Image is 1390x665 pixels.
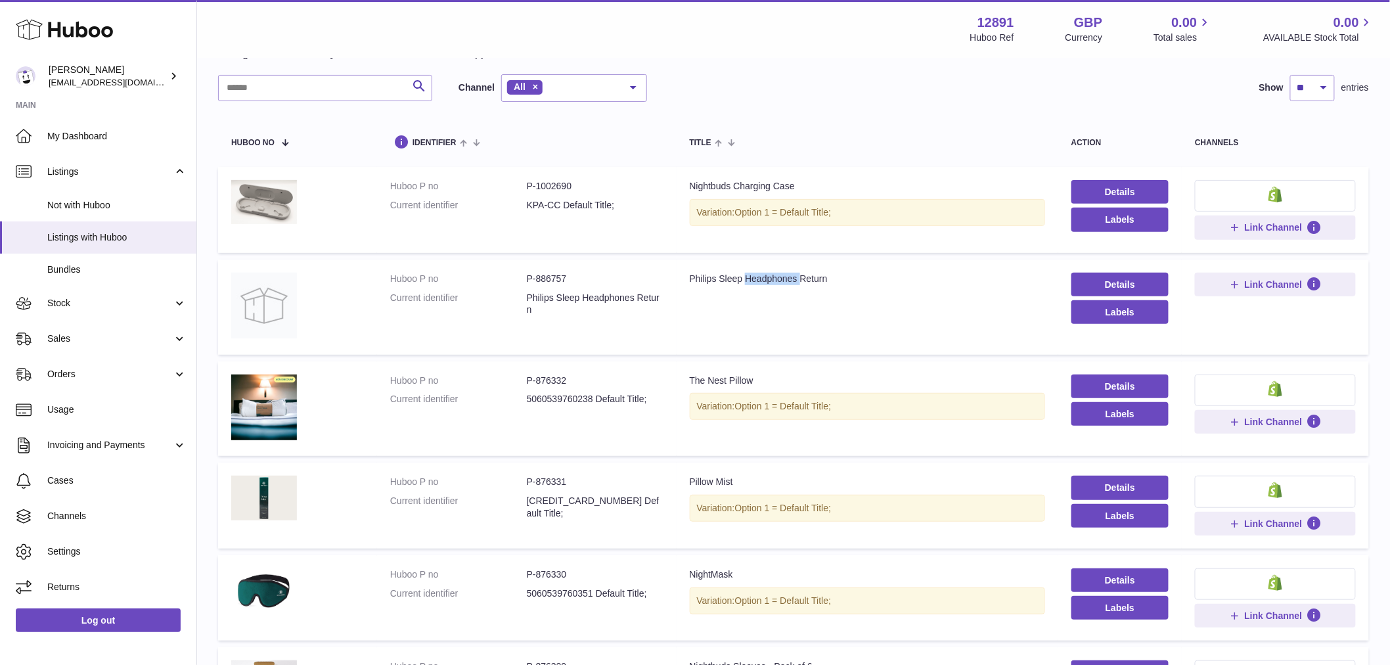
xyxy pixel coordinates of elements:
span: identifier [413,139,457,147]
button: Labels [1071,300,1169,324]
button: Link Channel [1195,512,1356,536]
a: Details [1071,180,1169,204]
span: Link Channel [1245,518,1303,530]
div: Variation: [690,587,1045,614]
button: Labels [1071,208,1169,231]
img: Pillow Mist [231,476,297,520]
button: Labels [1071,504,1169,528]
span: Huboo no [231,139,275,147]
span: Cases [47,474,187,487]
a: Details [1071,273,1169,296]
dt: Current identifier [390,292,527,317]
dt: Current identifier [390,587,527,600]
span: Channels [47,510,187,522]
a: Details [1071,375,1169,398]
span: Total sales [1154,32,1212,44]
a: Log out [16,608,181,632]
div: Variation: [690,495,1045,522]
dt: Huboo P no [390,476,527,488]
div: Huboo Ref [970,32,1014,44]
span: My Dashboard [47,130,187,143]
span: AVAILABLE Stock Total [1263,32,1374,44]
a: 0.00 AVAILABLE Stock Total [1263,14,1374,44]
dd: P-876331 [527,476,663,488]
div: channels [1195,139,1356,147]
dt: Huboo P no [390,375,527,387]
dt: Huboo P no [390,273,527,285]
a: Details [1071,568,1169,592]
img: shopify-small.png [1268,187,1282,202]
label: Channel [459,81,495,94]
div: Currency [1065,32,1103,44]
dd: P-876330 [527,568,663,581]
span: [EMAIL_ADDRESS][DOMAIN_NAME] [49,77,193,87]
img: Nightbuds Charging Case [231,180,297,224]
span: Link Channel [1245,610,1303,622]
span: Returns [47,581,187,593]
strong: GBP [1074,14,1102,32]
dd: 5060539760351 Default Title; [527,587,663,600]
div: The Nest Pillow [690,375,1045,387]
img: NightMask [231,568,297,613]
span: title [690,139,711,147]
button: Labels [1071,596,1169,620]
div: Philips Sleep Headphones Return [690,273,1045,285]
button: Link Channel [1195,410,1356,434]
span: All [514,81,526,92]
a: 0.00 Total sales [1154,14,1212,44]
dd: [CREDIT_CARD_NUMBER] Default Title; [527,495,663,520]
dt: Current identifier [390,393,527,405]
span: 0.00 [1172,14,1198,32]
button: Link Channel [1195,216,1356,239]
img: shopify-small.png [1268,482,1282,498]
label: Show [1259,81,1284,94]
dt: Current identifier [390,199,527,212]
dd: 5060539760238 Default Title; [527,393,663,405]
span: Listings [47,166,173,178]
span: Usage [47,403,187,416]
strong: 12891 [977,14,1014,32]
span: Option 1 = Default Title; [735,595,832,606]
dt: Huboo P no [390,180,527,193]
dd: Philips Sleep Headphones Return [527,292,663,317]
img: shopify-small.png [1268,575,1282,591]
span: Bundles [47,264,187,276]
img: Philips Sleep Headphones Return [231,273,297,338]
dd: P-876332 [527,375,663,387]
div: Nightbuds Charging Case [690,180,1045,193]
div: [PERSON_NAME] [49,64,167,89]
span: Link Channel [1245,279,1303,290]
dt: Current identifier [390,495,527,520]
span: Stock [47,297,173,310]
dt: Huboo P no [390,568,527,581]
dd: P-1002690 [527,180,663,193]
span: Link Channel [1245,416,1303,428]
span: Listings with Huboo [47,231,187,244]
span: entries [1341,81,1369,94]
button: Link Channel [1195,273,1356,296]
button: Link Channel [1195,604,1356,628]
span: Option 1 = Default Title; [735,503,832,513]
div: NightMask [690,568,1045,581]
span: 0.00 [1334,14,1359,32]
span: Sales [47,332,173,345]
div: Variation: [690,393,1045,420]
span: Link Channel [1245,221,1303,233]
dd: KPA-CC Default Title; [527,199,663,212]
span: Option 1 = Default Title; [735,401,832,411]
img: internalAdmin-12891@internal.huboo.com [16,66,35,86]
a: Details [1071,476,1169,499]
span: Option 1 = Default Title; [735,207,832,218]
span: Settings [47,545,187,558]
img: shopify-small.png [1268,381,1282,397]
button: Labels [1071,402,1169,426]
div: Pillow Mist [690,476,1045,488]
span: Not with Huboo [47,199,187,212]
span: Invoicing and Payments [47,439,173,451]
div: Variation: [690,199,1045,226]
dd: P-886757 [527,273,663,285]
span: Orders [47,368,173,380]
div: action [1071,139,1169,147]
img: The Nest Pillow [231,375,297,440]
